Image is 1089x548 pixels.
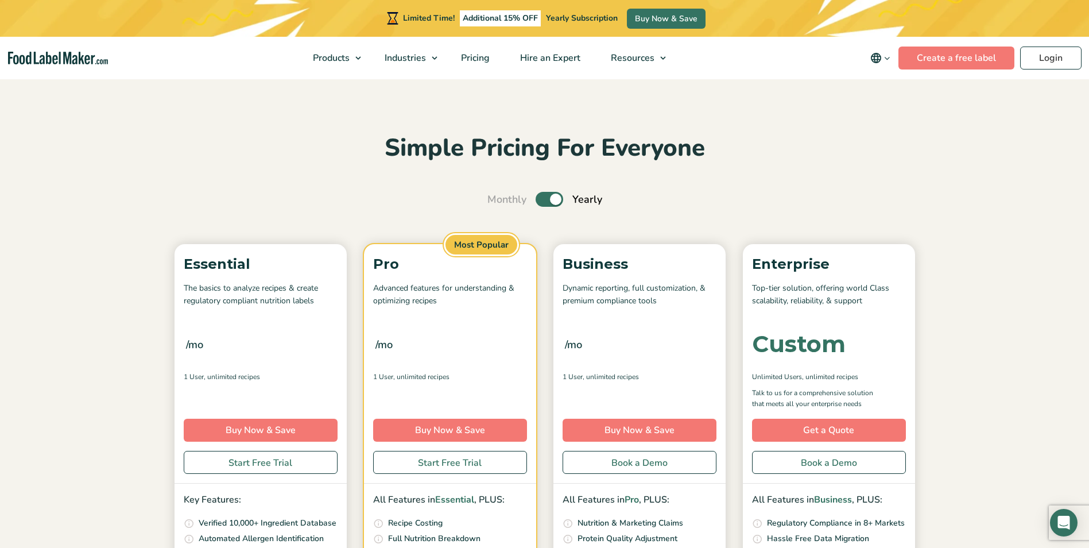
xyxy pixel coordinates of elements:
[1020,47,1082,70] a: Login
[370,37,443,79] a: Industries
[505,37,593,79] a: Hire an Expert
[373,419,527,442] a: Buy Now & Save
[373,451,527,474] a: Start Free Trial
[767,532,869,545] p: Hassle Free Data Migration
[578,532,677,545] p: Protein Quality Adjustment
[199,532,324,545] p: Automated Allergen Identification
[752,253,906,275] p: Enterprise
[596,37,672,79] a: Resources
[444,233,519,257] span: Most Popular
[393,372,449,382] span: , Unlimited Recipes
[184,253,338,275] p: Essential
[381,52,427,64] span: Industries
[458,52,491,64] span: Pricing
[752,333,846,356] div: Custom
[752,282,906,308] p: Top-tier solution, offering world Class scalability, reliability, & support
[517,52,582,64] span: Hire an Expert
[403,13,455,24] span: Limited Time!
[546,13,618,24] span: Yearly Subscription
[752,493,906,508] p: All Features in , PLUS:
[373,253,527,275] p: Pro
[184,493,338,508] p: Key Features:
[536,192,563,207] label: Toggle
[388,532,480,545] p: Full Nutrition Breakdown
[184,282,338,308] p: The basics to analyze recipes & create regulatory compliant nutrition labels
[199,517,336,530] p: Verified 10,000+ Ingredient Database
[184,372,204,382] span: 1 User
[814,493,852,506] span: Business
[1050,509,1078,537] div: Open Intercom Messenger
[298,37,367,79] a: Products
[460,10,541,26] span: Additional 15% OFF
[388,517,443,530] p: Recipe Costing
[563,372,583,382] span: 1 User
[625,493,639,506] span: Pro
[578,517,683,530] p: Nutrition & Marketing Claims
[435,493,474,506] span: Essential
[583,372,639,382] span: , Unlimited Recipes
[607,52,656,64] span: Resources
[169,133,921,164] h2: Simple Pricing For Everyone
[563,253,716,275] p: Business
[563,451,716,474] a: Book a Demo
[752,388,884,410] p: Talk to us for a comprehensive solution that meets all your enterprise needs
[373,372,393,382] span: 1 User
[204,372,260,382] span: , Unlimited Recipes
[802,372,858,382] span: , Unlimited Recipes
[752,372,802,382] span: Unlimited Users
[563,282,716,308] p: Dynamic reporting, full customization, & premium compliance tools
[563,493,716,508] p: All Features in , PLUS:
[375,337,393,353] span: /mo
[446,37,502,79] a: Pricing
[373,493,527,508] p: All Features in , PLUS:
[184,419,338,442] a: Buy Now & Save
[563,419,716,442] a: Buy Now & Save
[627,9,706,29] a: Buy Now & Save
[752,451,906,474] a: Book a Demo
[487,192,526,207] span: Monthly
[767,517,905,530] p: Regulatory Compliance in 8+ Markets
[373,282,527,308] p: Advanced features for understanding & optimizing recipes
[186,337,203,353] span: /mo
[572,192,602,207] span: Yearly
[184,451,338,474] a: Start Free Trial
[565,337,582,353] span: /mo
[752,419,906,442] a: Get a Quote
[898,47,1014,70] a: Create a free label
[309,52,351,64] span: Products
